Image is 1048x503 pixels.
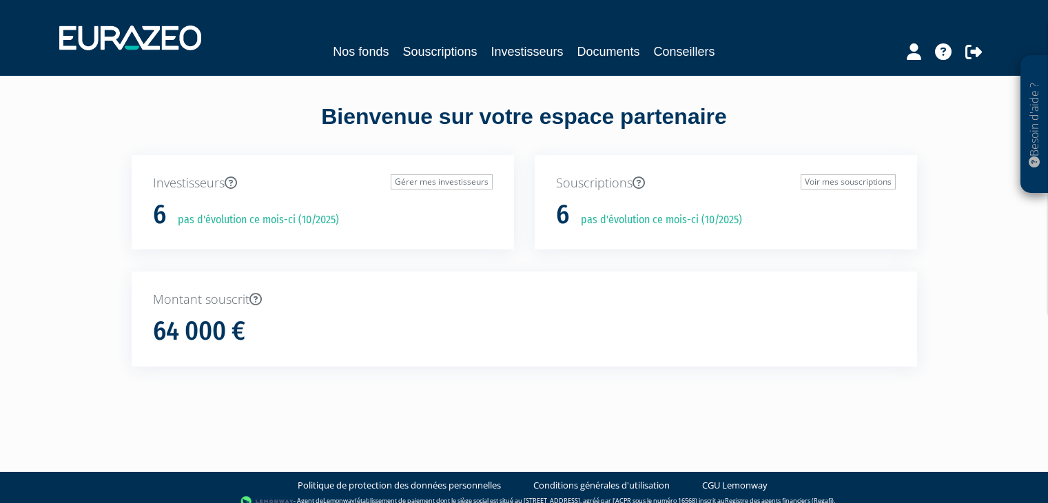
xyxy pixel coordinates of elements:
[121,101,927,155] div: Bienvenue sur votre espace partenaire
[402,42,477,61] a: Souscriptions
[333,42,389,61] a: Nos fonds
[577,42,640,61] a: Documents
[654,42,715,61] a: Conseillers
[702,479,768,492] a: CGU Lemonway
[491,42,563,61] a: Investisseurs
[556,201,569,229] h1: 6
[391,174,493,189] a: Gérer mes investisseurs
[571,212,742,228] p: pas d'évolution ce mois-ci (10/2025)
[153,201,166,229] h1: 6
[556,174,896,192] p: Souscriptions
[801,174,896,189] a: Voir mes souscriptions
[533,479,670,492] a: Conditions générales d'utilisation
[153,291,896,309] p: Montant souscrit
[298,479,501,492] a: Politique de protection des données personnelles
[153,174,493,192] p: Investisseurs
[59,25,201,50] img: 1732889491-logotype_eurazeo_blanc_rvb.png
[1027,63,1042,187] p: Besoin d'aide ?
[168,212,339,228] p: pas d'évolution ce mois-ci (10/2025)
[153,317,245,346] h1: 64 000 €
